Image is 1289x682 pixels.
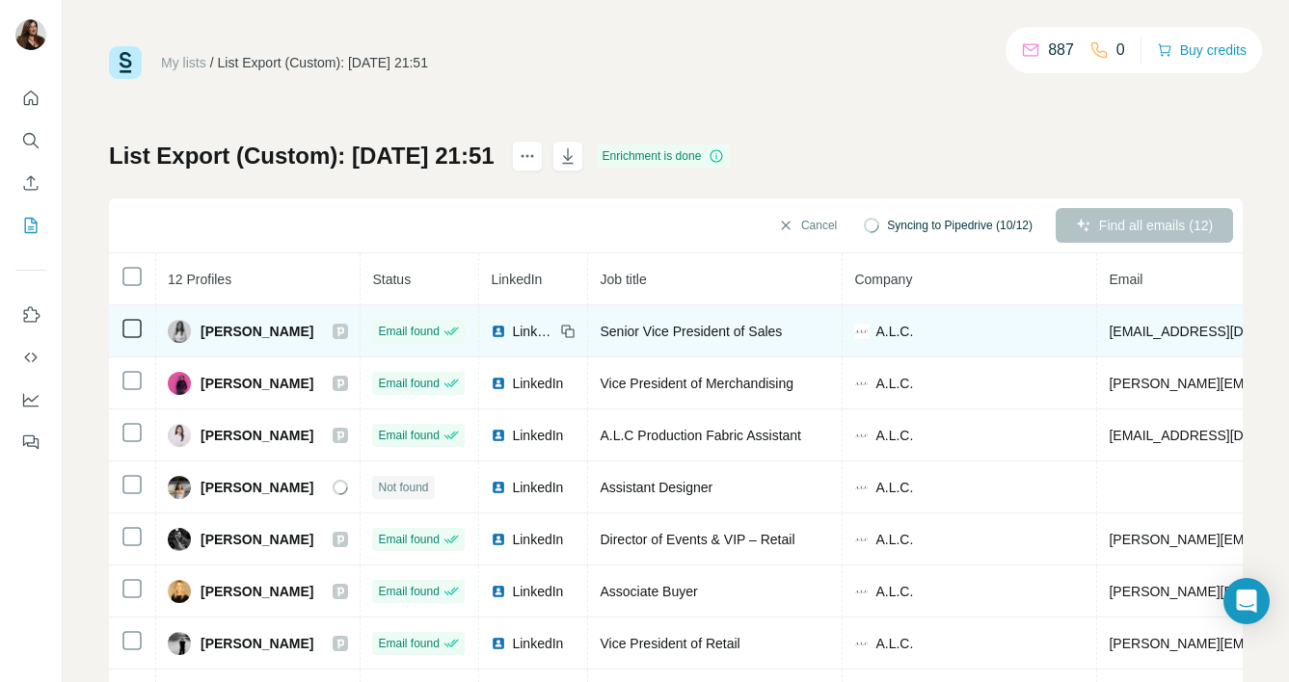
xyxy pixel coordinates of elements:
[512,582,563,601] span: LinkedIn
[600,324,782,339] span: Senior Vice President of Sales
[372,272,411,287] span: Status
[201,478,313,497] span: [PERSON_NAME]
[600,636,739,651] span: Vice President of Retail
[378,583,439,600] span: Email found
[491,480,506,495] img: LinkedIn logo
[168,476,191,499] img: Avatar
[854,324,870,339] img: company-logo
[210,53,214,72] li: /
[201,426,313,445] span: [PERSON_NAME]
[1048,39,1074,62] p: 887
[1157,37,1247,64] button: Buy credits
[512,426,563,445] span: LinkedIn
[597,144,731,168] div: Enrichment is done
[854,272,912,287] span: Company
[875,374,913,393] span: A.L.C.
[875,426,913,445] span: A.L.C.
[201,322,313,341] span: [PERSON_NAME]
[378,479,428,496] span: Not found
[491,376,506,391] img: LinkedIn logo
[168,372,191,395] img: Avatar
[600,584,697,599] span: Associate Buyer
[600,428,801,443] span: A.L.C Production Fabric Assistant
[1223,578,1270,624] div: Open Intercom Messenger
[15,208,46,243] button: My lists
[378,375,439,392] span: Email found
[168,580,191,603] img: Avatar
[378,635,439,652] span: Email found
[168,272,231,287] span: 12 Profiles
[491,636,506,651] img: LinkedIn logo
[854,636,870,651] img: company-logo
[1116,39,1125,62] p: 0
[201,374,313,393] span: [PERSON_NAME]
[15,81,46,116] button: Quick start
[15,123,46,158] button: Search
[168,320,191,343] img: Avatar
[512,322,554,341] span: LinkedIn
[887,217,1033,234] span: Syncing to Pipedrive (10/12)
[168,632,191,655] img: Avatar
[201,582,313,601] span: [PERSON_NAME]
[854,428,870,443] img: company-logo
[512,374,563,393] span: LinkedIn
[491,272,542,287] span: LinkedIn
[378,531,439,548] span: Email found
[15,425,46,459] button: Feedback
[1109,272,1142,287] span: Email
[491,428,506,443] img: LinkedIn logo
[854,376,870,391] img: company-logo
[168,528,191,551] img: Avatar
[168,424,191,447] img: Avatar
[201,634,313,653] span: [PERSON_NAME]
[491,532,506,547] img: LinkedIn logo
[875,478,913,497] span: A.L.C.
[512,530,563,549] span: LinkedIn
[378,427,439,444] span: Email found
[512,634,563,653] span: LinkedIn
[854,480,870,495] img: company-logo
[161,55,206,70] a: My lists
[491,324,506,339] img: LinkedIn logo
[875,582,913,601] span: A.L.C.
[600,376,793,391] span: Vice President of Merchandising
[854,532,870,547] img: company-logo
[491,584,506,599] img: LinkedIn logo
[854,584,870,599] img: company-logo
[875,530,913,549] span: A.L.C.
[512,478,563,497] span: LinkedIn
[15,298,46,332] button: Use Surfe on LinkedIn
[765,208,850,243] button: Cancel
[15,19,46,50] img: Avatar
[109,46,142,79] img: Surfe Logo
[109,141,495,171] h1: List Export (Custom): [DATE] 21:51
[600,532,794,547] span: Director of Events & VIP – Retail
[218,53,428,72] div: List Export (Custom): [DATE] 21:51
[15,166,46,200] button: Enrich CSV
[15,382,46,417] button: Dashboard
[875,634,913,653] span: A.L.C.
[600,272,646,287] span: Job title
[15,340,46,375] button: Use Surfe API
[875,322,913,341] span: A.L.C.
[512,141,543,171] button: actions
[378,323,439,340] span: Email found
[600,480,712,495] span: Assistant Designer
[201,530,313,549] span: [PERSON_NAME]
